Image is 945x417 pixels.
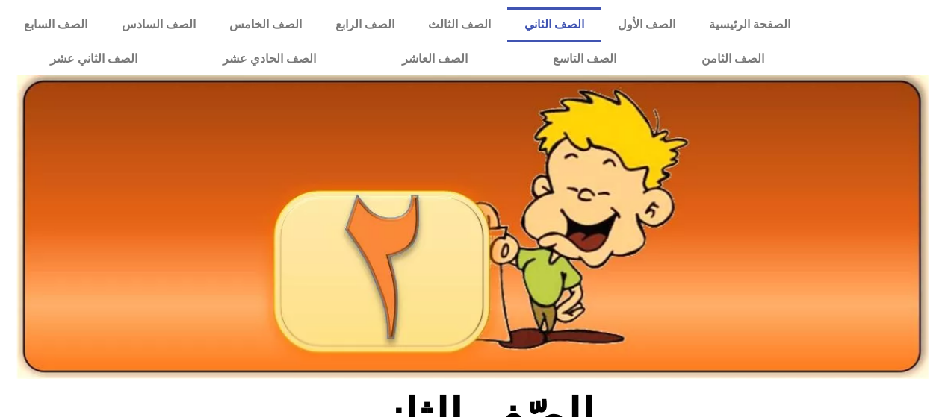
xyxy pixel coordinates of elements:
a: الصف الثامن [659,42,807,76]
a: الصف السادس [105,7,212,42]
a: الصف التاسع [510,42,659,76]
a: الصف الثاني عشر [7,42,180,76]
a: الصف الخامس [212,7,318,42]
a: الصف الثاني [507,7,601,42]
a: الصف الثالث [411,7,507,42]
a: الصف الحادي عشر [180,42,359,76]
a: الصف العاشر [359,42,510,76]
a: الصف الرابع [318,7,411,42]
a: الصف السابع [7,7,105,42]
a: الصف الأول [601,7,692,42]
a: الصفحة الرئيسية [692,7,807,42]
